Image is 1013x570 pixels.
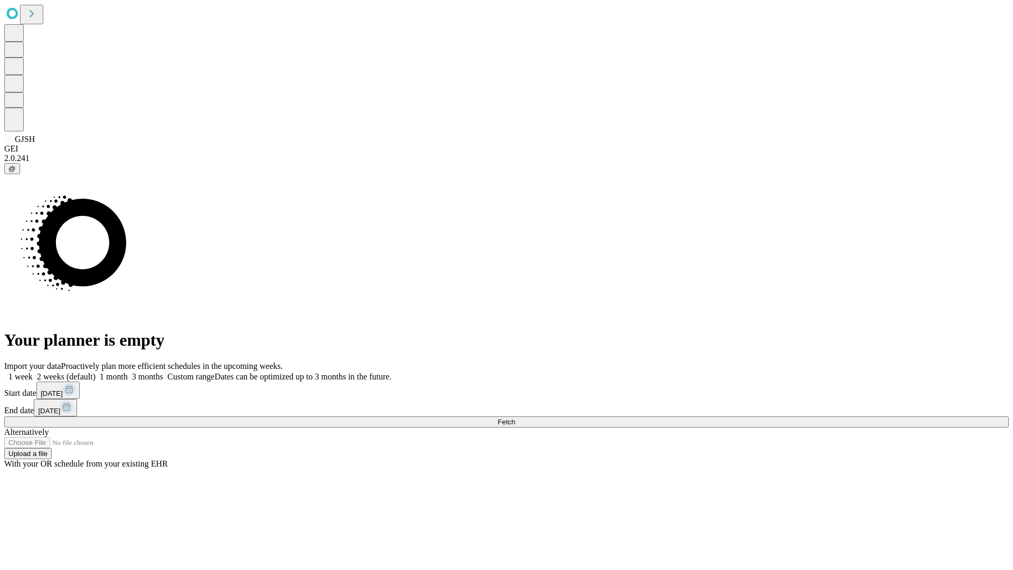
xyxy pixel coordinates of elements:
div: GEI [4,144,1009,154]
span: 2 weeks (default) [37,372,95,381]
button: [DATE] [34,399,77,416]
span: Import your data [4,362,61,370]
span: Fetch [498,418,515,426]
span: With your OR schedule from your existing EHR [4,459,168,468]
span: Dates can be optimized up to 3 months in the future. [215,372,391,381]
h1: Your planner is empty [4,330,1009,350]
span: [DATE] [41,389,63,397]
span: Proactively plan more efficient schedules in the upcoming weeks. [61,362,283,370]
div: End date [4,399,1009,416]
span: @ [8,165,16,173]
div: Start date [4,382,1009,399]
span: 3 months [132,372,163,381]
span: Alternatively [4,427,49,436]
span: 1 month [100,372,128,381]
span: Custom range [167,372,214,381]
span: 1 week [8,372,33,381]
div: 2.0.241 [4,154,1009,163]
span: [DATE] [38,407,60,415]
span: GJSH [15,135,35,144]
button: [DATE] [36,382,80,399]
button: @ [4,163,20,174]
button: Fetch [4,416,1009,427]
button: Upload a file [4,448,52,459]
